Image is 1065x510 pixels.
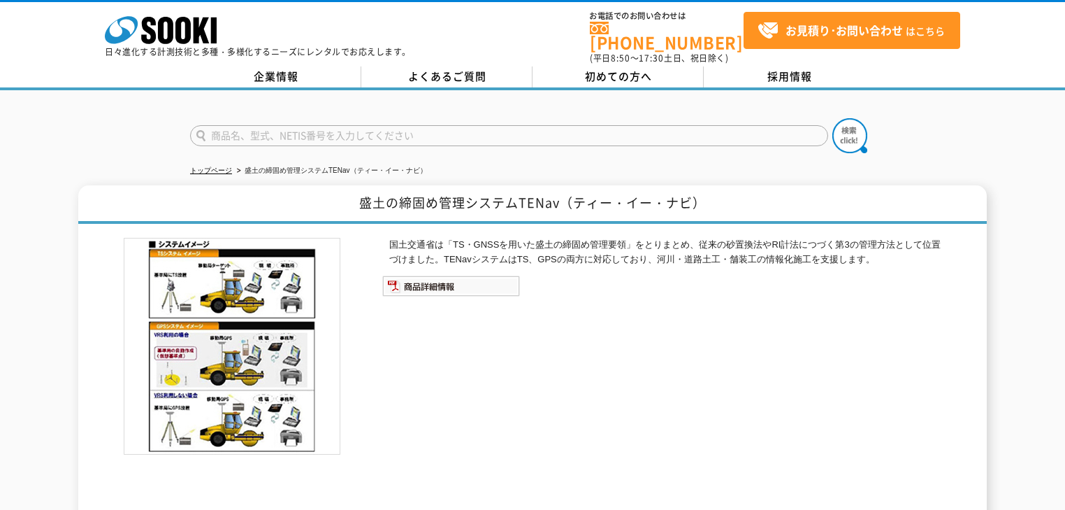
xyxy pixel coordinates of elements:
a: 商品詳細情報システム [382,284,520,295]
li: 盛土の締固め管理システムTENav（ティー・イー・ナビ） [234,164,427,178]
a: 採用情報 [704,66,875,87]
a: [PHONE_NUMBER] [590,22,744,50]
img: 商品詳細情報システム [382,276,520,297]
img: btn_search.png [832,118,867,153]
span: 初めての方へ [585,69,652,84]
a: トップページ [190,167,232,174]
span: 17:30 [639,52,664,64]
p: 日々進化する計測技術と多種・多様化するニーズにレンタルでお応えします。 [105,48,411,56]
span: お電話でのお問い合わせは [590,12,744,20]
a: 初めての方へ [532,66,704,87]
strong: お見積り･お問い合わせ [785,22,903,38]
img: 盛土の締固め管理システムTENav（ティー・イー・ナビ） [124,238,340,455]
a: よくあるご質問 [361,66,532,87]
a: 企業情報 [190,66,361,87]
input: 商品名、型式、NETIS番号を入力してください [190,125,828,146]
span: はこちら [758,20,945,41]
p: 国土交通省は「TS・GNSSを用いた盛土の締固め管理要領」をとりまとめ、従来の砂置換法やRI計法につづく第3の管理方法として位置づけました。TENavシステムはTS、GPSの両方に対応しており、... [389,238,941,267]
a: お見積り･お問い合わせはこちら [744,12,960,49]
h1: 盛土の締固め管理システムTENav（ティー・イー・ナビ） [78,185,987,224]
span: (平日 ～ 土日、祝日除く) [590,52,728,64]
span: 8:50 [611,52,630,64]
